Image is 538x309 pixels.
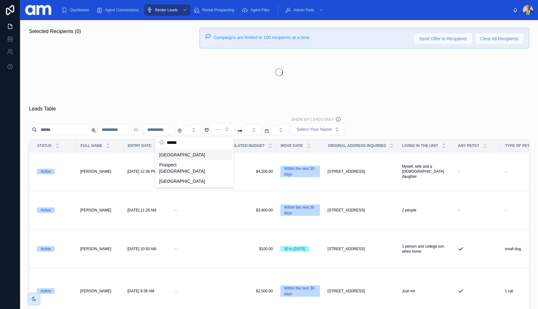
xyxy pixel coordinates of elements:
span: [PERSON_NAME] [80,246,111,251]
div: Active [41,288,51,294]
span: ---- [216,126,222,132]
a: -- [457,169,497,174]
button: Clear All Recipients [475,33,524,44]
span: $100.00 [222,246,273,251]
span: [STREET_ADDRESS] [328,246,365,251]
a: [DATE] 10:50 AM [127,246,167,251]
p: Selected Recipients (0) [29,28,81,35]
span: Select Your Name [297,126,332,132]
div: Suggestions [155,149,233,188]
button: Select Button [244,125,262,135]
a: Within the next 30 days [280,285,320,297]
div: Within the next 30 days [284,205,316,216]
div: [GEOGRAPHIC_DATA] [157,150,232,160]
a: Just me [402,289,450,294]
span: Campaigns are limited to 100 recipients at a time. [214,35,310,40]
span: [PERSON_NAME] [80,169,111,174]
span: Original Address Inquiried [328,143,386,148]
span: Move Date [281,143,303,148]
span: [STREET_ADDRESS] [328,289,365,294]
span: [DATE] 11:26 AM [127,208,156,213]
a: Rental Prospecting [192,4,238,16]
span: Agent Files [250,8,269,13]
span: Calculated Budget [222,143,265,148]
span: Rental Prospecting [202,8,234,13]
span: -- [457,169,460,174]
span: -- [175,289,177,294]
span: Status [37,143,52,148]
div: Prospect [GEOGRAPHIC_DATA] [157,160,232,176]
span: Entry Date [128,143,151,148]
span: -- [175,208,177,213]
img: App logo [25,5,51,15]
a: [PERSON_NAME] [80,289,120,294]
a: Agent Commissions [94,4,143,16]
span: Type of Pet [505,143,530,148]
a: [STREET_ADDRESS] [328,208,394,213]
span: 2 people [402,208,416,213]
button: Select Button [271,125,289,135]
span: Just me [402,289,415,294]
a: 2 people [402,208,450,213]
a: Agent Files [240,4,274,16]
span: [PERSON_NAME] [80,289,111,294]
span: Full Name [81,143,102,148]
span: -- [175,246,177,251]
a: -- [175,246,214,251]
label: Show My Leads Only [291,116,334,122]
span: [DATE] 12:36 PM [127,169,156,174]
a: [PERSON_NAME] [80,208,120,213]
span: Clear All Recipients [480,36,518,42]
a: Active [37,207,73,213]
span: -- [505,169,507,174]
span: [DATE] 10:50 AM [127,246,156,251]
span: 1 cat [505,289,513,294]
button: Select Button [210,123,235,135]
span: Any Pets? [458,143,479,148]
a: [PERSON_NAME] [80,246,120,251]
a: [DATE] 12:36 PM [127,169,167,174]
a: $3,400.00 [222,208,273,213]
span: -- [457,208,460,213]
span: Living in the Unit [402,143,438,148]
div: scrollable content [56,3,513,17]
div: Within the next 30 days [284,166,316,177]
button: Select Button [183,125,202,135]
a: Active [37,169,73,174]
button: Select Button [291,123,345,135]
span: -- [505,208,507,213]
span: Leads Table [29,105,56,113]
span: small dog [505,246,521,251]
div: Active [41,246,51,252]
div: Active [41,169,51,174]
a: Myself, wife and a [DEMOGRAPHIC_DATA] daughter [402,164,450,179]
div: 30 to [DATE] [284,246,305,252]
span: [STREET_ADDRESS] [328,208,365,213]
a: 1 person and college son when home [402,244,450,254]
span: [DATE] 9:38 AM [127,289,154,294]
button: Send Offer to Recipients [414,33,472,44]
a: [STREET_ADDRESS] [328,246,394,251]
a: $4,200.00 [222,169,273,174]
a: [STREET_ADDRESS] [328,169,394,174]
span: [PERSON_NAME] [80,208,111,213]
span: [STREET_ADDRESS] [328,169,365,174]
div: Active [41,207,51,213]
a: Within the next 30 days [280,166,320,177]
a: Admin Tools [283,4,327,16]
a: Active [37,288,73,294]
p: to [134,126,138,133]
a: -- [457,208,497,213]
a: Active [37,246,73,252]
a: -- [175,208,214,213]
div: Within the next 30 days [284,285,316,297]
span: Dashboard [70,8,89,13]
span: Admin Tools [294,8,314,13]
a: [STREET_ADDRESS] [328,289,394,294]
a: $2,500.00 [222,289,273,294]
span: Send Offer to Recipients [419,36,467,42]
